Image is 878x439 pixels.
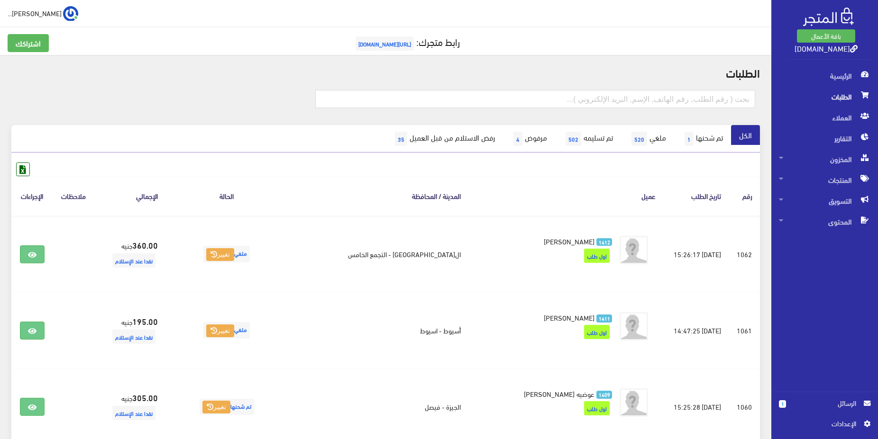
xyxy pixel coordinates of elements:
[200,399,254,415] span: تم شحنها
[779,400,786,408] span: 1
[729,216,760,293] td: 1062
[11,176,53,215] th: الإجراءات
[674,125,731,152] a: تم شحنها1
[731,125,760,145] a: الكل
[779,128,870,149] span: التقارير
[631,132,647,146] span: 520
[395,132,407,146] span: 35
[53,176,94,215] th: ملاحظات
[315,90,755,108] input: بحث ( رقم الطلب, رقم الهاتف, الإسم, البريد اﻹلكتروني )...
[729,176,760,215] th: رقم
[112,253,155,268] span: نقدا عند الإستلام
[729,292,760,368] td: 1061
[621,125,674,152] a: ملغي520
[771,211,878,232] a: المحتوى
[596,391,612,399] span: 1409
[288,216,468,293] td: ال[GEOGRAPHIC_DATA] - التجمع الخامس
[620,236,648,264] img: avatar.png
[555,125,621,152] a: تم تسليمه502
[513,132,522,146] span: 4
[803,8,854,26] img: .
[63,6,78,21] img: ...
[384,125,503,152] a: رفض الاستلام من قبل العميل35
[771,128,878,149] a: التقارير
[468,176,663,215] th: عميل
[503,125,555,152] a: مرفوض4
[596,238,612,246] span: 1412
[94,292,165,368] td: جنيه
[112,330,155,344] span: نقدا عند الإستلام
[524,387,594,400] span: عوضيه [PERSON_NAME]
[620,388,648,417] img: avatar.png
[779,107,870,128] span: العملاء
[771,170,878,190] a: المنتجات
[353,33,460,50] a: رابط متجرك:[URL][DOMAIN_NAME]
[94,216,165,293] td: جنيه
[165,176,288,215] th: الحالة
[544,311,594,324] span: [PERSON_NAME]
[544,234,594,248] span: [PERSON_NAME]
[584,249,610,263] span: اول طلب
[8,34,49,52] a: اشتراكك
[11,66,760,79] h2: الطلبات
[685,132,694,146] span: 1
[203,322,250,339] span: ملغي
[596,314,612,323] span: 1411
[132,391,158,403] strong: 305.00
[288,292,468,368] td: أسيوط - اسيوط
[779,398,870,418] a: 1 الرسائل
[484,388,612,399] a: 1409 عوضيه [PERSON_NAME]
[94,176,165,215] th: اﻹجمالي
[132,239,158,251] strong: 360.00
[779,211,870,232] span: المحتوى
[771,107,878,128] a: العملاء
[484,312,612,323] a: 1411 [PERSON_NAME]
[797,29,855,43] a: باقة الأعمال
[795,41,858,55] a: [DOMAIN_NAME]
[794,398,856,408] span: الرسائل
[356,36,414,51] span: [URL][DOMAIN_NAME]
[663,176,728,215] th: تاريخ الطلب
[779,418,870,433] a: اﻹعدادات
[663,216,728,293] td: [DATE] 15:26:17
[206,248,234,261] button: تغيير
[202,401,230,414] button: تغيير
[787,418,856,429] span: اﻹعدادات
[771,65,878,86] a: الرئيسية
[771,86,878,107] a: الطلبات
[779,149,870,170] span: المخزون
[779,86,870,107] span: الطلبات
[779,170,870,190] span: المنتجات
[566,132,581,146] span: 502
[584,401,610,415] span: اول طلب
[584,325,610,339] span: اول طلب
[779,65,870,86] span: الرئيسية
[779,190,870,211] span: التسويق
[206,324,234,338] button: تغيير
[8,6,78,21] a: ... [PERSON_NAME]...
[663,292,728,368] td: [DATE] 14:47:25
[112,406,155,420] span: نقدا عند الإستلام
[771,149,878,170] a: المخزون
[288,176,468,215] th: المدينة / المحافظة
[203,246,250,262] span: ملغي
[132,315,158,327] strong: 195.00
[8,7,62,19] span: [PERSON_NAME]...
[484,236,612,246] a: 1412 [PERSON_NAME]
[620,312,648,340] img: avatar.png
